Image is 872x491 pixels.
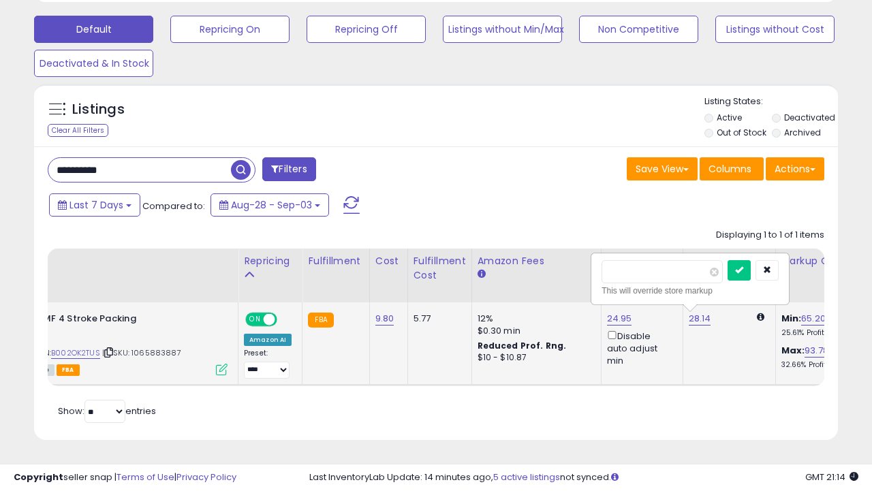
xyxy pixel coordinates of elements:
strong: Copyright [14,471,63,484]
label: Archived [784,127,821,138]
button: Actions [766,157,824,180]
span: Last 7 Days [69,198,123,212]
a: 93.78 [805,344,828,358]
span: FBA [57,364,80,376]
div: Displaying 1 to 1 of 1 items [716,229,824,242]
b: FMF 4 Stroke Packing [38,313,204,329]
span: Aug-28 - Sep-03 [231,198,312,212]
div: 12% [478,313,591,325]
div: Amazon AI [244,334,292,346]
a: 24.95 [607,312,632,326]
div: $0.30 min [478,325,591,337]
a: B002OK2TUS [51,347,100,359]
small: Amazon Fees. [478,268,486,281]
a: Terms of Use [116,471,174,484]
button: Save View [627,157,698,180]
div: Amazon Fees [478,254,595,268]
button: Non Competitive [579,16,698,43]
div: 5.77 [414,313,461,325]
button: Repricing Off [307,16,426,43]
div: Last InventoryLab Update: 14 minutes ago, not synced. [309,471,858,484]
button: Listings without Cost [715,16,835,43]
span: Compared to: [142,200,205,212]
div: Fulfillment Cost [414,254,466,283]
span: OFF [275,313,297,325]
button: Deactivated & In Stock [34,50,153,77]
a: Privacy Policy [176,471,236,484]
label: Active [717,112,742,123]
a: 65.20 [801,312,826,326]
a: 9.80 [375,312,394,326]
button: Columns [700,157,764,180]
span: Show: entries [58,405,156,417]
small: FBA [308,313,333,328]
label: Deactivated [784,112,835,123]
b: Reduced Prof. Rng. [478,340,567,351]
button: Aug-28 - Sep-03 [211,193,329,217]
div: Preset: [244,349,292,379]
div: Disable auto adjust min [607,328,672,368]
span: ON [247,313,264,325]
button: Listings without Min/Max [443,16,562,43]
label: Out of Stock [717,127,766,138]
span: 2025-09-12 21:14 GMT [805,471,858,484]
h5: Listings [72,100,125,119]
a: 28.14 [689,312,711,326]
div: seller snap | | [14,471,236,484]
div: Title [20,254,232,268]
a: 5 active listings [493,471,560,484]
div: Clear All Filters [48,124,108,137]
div: $10 - $10.87 [478,352,591,364]
button: Last 7 Days [49,193,140,217]
button: Default [34,16,153,43]
button: Filters [262,157,315,181]
b: Max: [781,344,805,357]
span: Columns [708,162,751,176]
div: Cost [375,254,402,268]
button: Repricing On [170,16,290,43]
div: Fulfillment [308,254,363,268]
span: | SKU: 1065883887 [102,347,181,358]
div: This will override store markup [602,284,779,298]
b: Min: [781,312,802,325]
div: Repricing [244,254,296,268]
div: ASIN: [23,313,228,375]
p: Listing States: [704,95,838,108]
